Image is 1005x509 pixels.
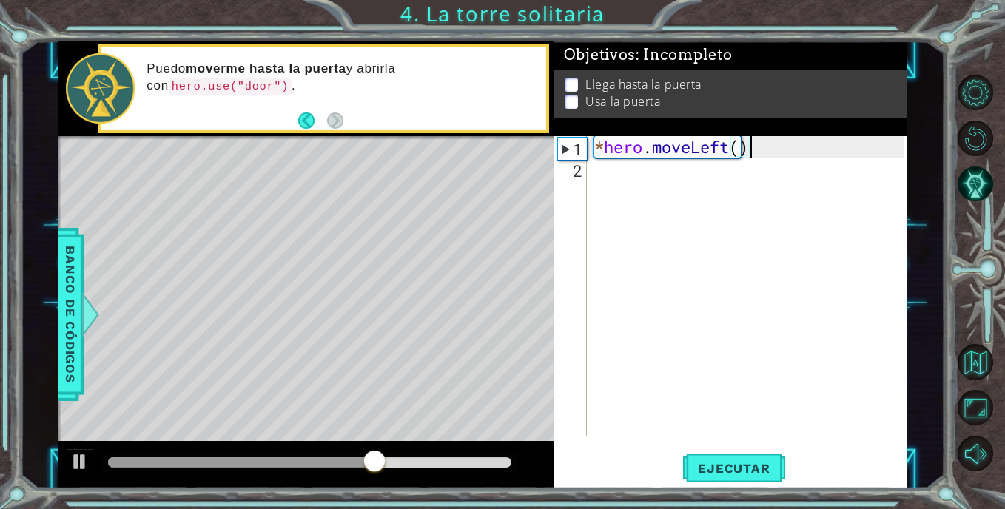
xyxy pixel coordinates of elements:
button: Shift+Enter: Ejecutar el código. [683,451,784,486]
button: Sonido apagado [958,436,993,471]
span: Ejecutar [683,461,784,476]
strong: moverme hasta la puerta [186,61,346,75]
button: Ctrl + P: Play [65,448,95,479]
p: Usa la puerta [585,87,660,104]
button: Opciones de nivel [958,75,993,110]
button: Reiniciar nivel [958,121,993,156]
button: Volver al mapa [958,344,993,380]
span: : Incompleto [636,39,732,57]
a: Volver al mapa [960,339,1005,385]
button: Pista IA [958,166,993,201]
button: Maximizar navegador [958,390,993,425]
div: 1 [558,138,587,160]
span: Objetivos [564,39,733,58]
p: Puedo y abrirla con . [147,61,536,94]
code: hero.use("door") [169,78,292,95]
span: Banco de códigos [65,238,89,391]
button: Back [298,112,327,129]
div: 2 [557,160,587,181]
button: Next [327,112,343,129]
p: Llega hasta la puerta [585,70,702,87]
